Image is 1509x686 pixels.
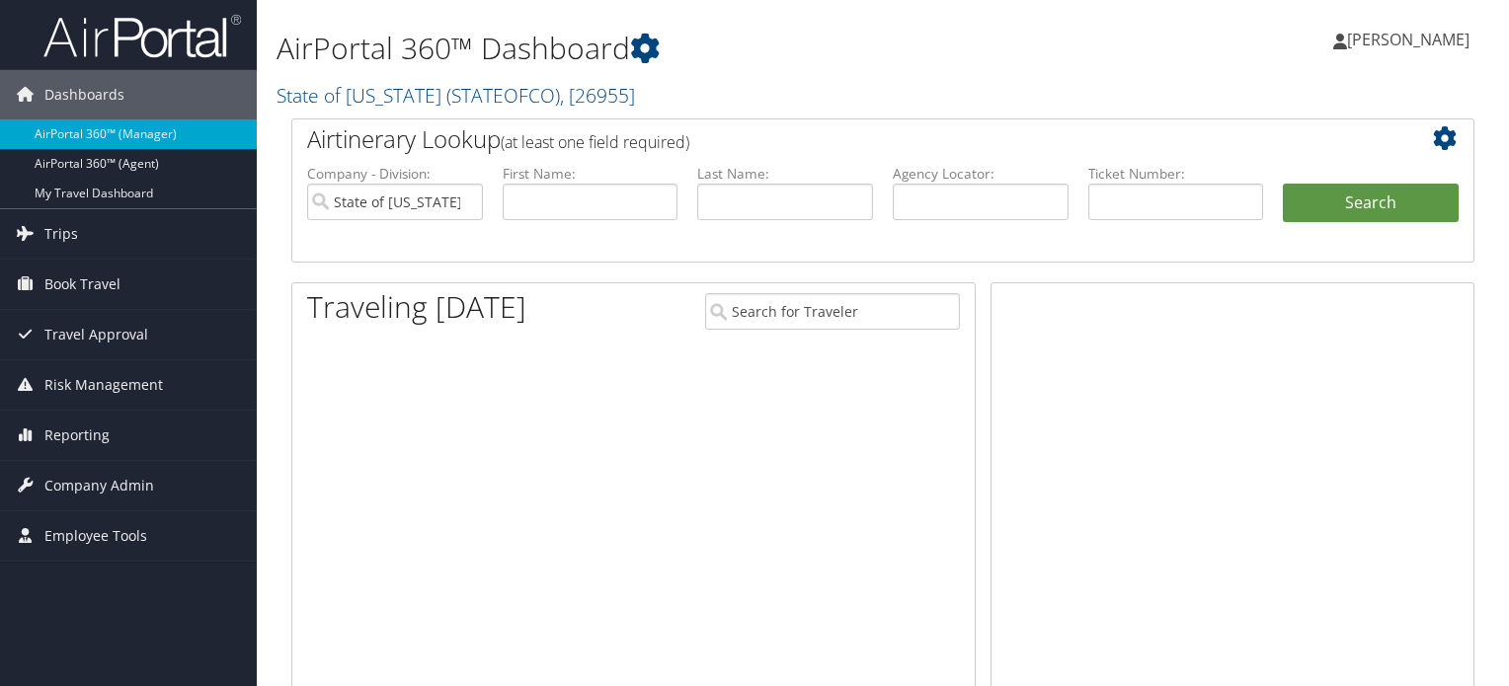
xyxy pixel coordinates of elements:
[307,164,483,184] label: Company - Division:
[44,511,147,561] span: Employee Tools
[705,293,960,330] input: Search for Traveler
[697,164,873,184] label: Last Name:
[44,310,148,359] span: Travel Approval
[277,82,635,109] a: State of [US_STATE]
[446,82,560,109] span: ( STATEOFCO )
[893,164,1069,184] label: Agency Locator:
[44,411,110,460] span: Reporting
[1088,164,1264,184] label: Ticket Number:
[503,164,678,184] label: First Name:
[44,260,120,309] span: Book Travel
[307,122,1360,156] h2: Airtinerary Lookup
[307,286,526,328] h1: Traveling [DATE]
[277,28,1085,69] h1: AirPortal 360™ Dashboard
[1347,29,1469,50] span: [PERSON_NAME]
[560,82,635,109] span: , [ 26955 ]
[44,209,78,259] span: Trips
[44,70,124,119] span: Dashboards
[43,13,241,59] img: airportal-logo.png
[1333,10,1489,69] a: [PERSON_NAME]
[1283,184,1459,223] button: Search
[44,461,154,510] span: Company Admin
[44,360,163,410] span: Risk Management
[501,131,689,153] span: (at least one field required)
